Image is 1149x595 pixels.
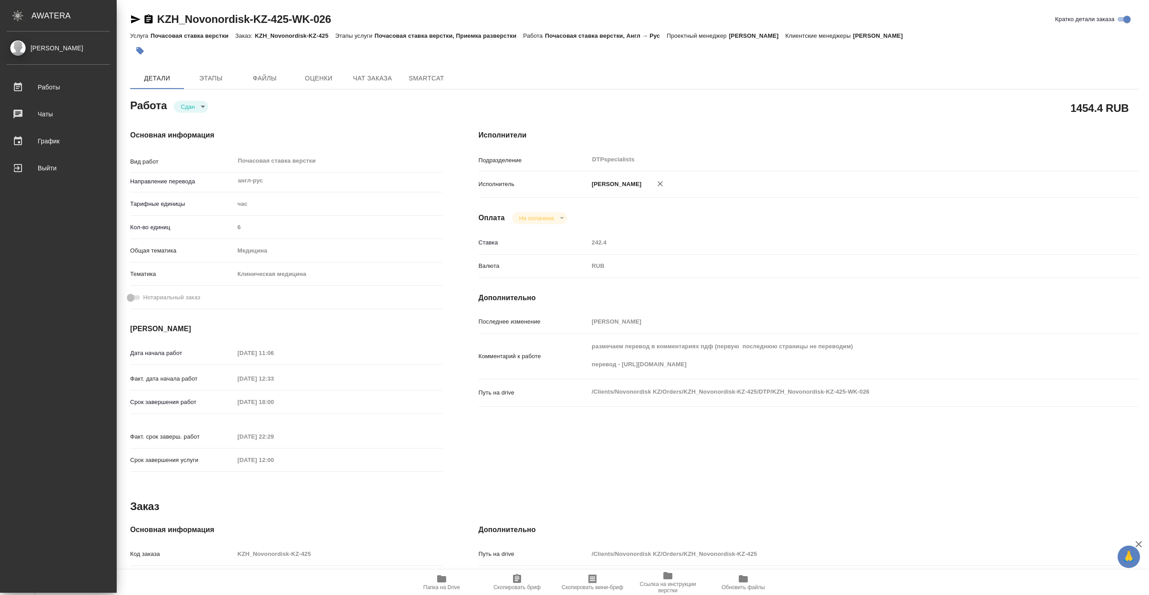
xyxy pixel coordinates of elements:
div: Работы [7,80,110,94]
div: Сдан [174,101,208,113]
p: Почасовая ставка верстки [150,32,235,39]
p: Код заказа [130,550,234,559]
p: Валюта [478,262,588,271]
input: Пустое поле [234,430,313,443]
div: Выйти [7,161,110,175]
p: Проектный менеджер [667,32,728,39]
p: Тематика [130,270,234,279]
span: Файлы [243,73,286,84]
input: Пустое поле [234,346,313,360]
span: Кратко детали заказа [1055,15,1114,24]
span: Оценки [297,73,340,84]
h4: Дополнительно [478,524,1139,535]
span: Ссылка на инструкции верстки [636,581,700,594]
span: Нотариальный заказ [143,293,200,302]
p: Заказ: [235,32,254,39]
div: час [234,196,443,212]
div: [PERSON_NAME] [7,43,110,53]
h4: Исполнители [478,130,1139,141]
p: Вид работ [130,157,234,166]
button: Добавить тэг [130,41,150,61]
p: Тарифные единицы [130,200,234,209]
h4: Основная информация [130,130,443,141]
p: Исполнитель [478,180,588,189]
p: Общая тематика [130,246,234,255]
h4: [PERSON_NAME] [130,324,443,334]
span: Этапы [189,73,232,84]
button: 🙏 [1118,546,1140,568]
a: Работы [2,76,114,98]
span: Обновить файлы [722,584,765,591]
span: Папка на Drive [423,584,460,591]
input: Пустое поле [234,221,443,234]
span: Детали [136,73,179,84]
div: Сдан [512,212,567,224]
p: Срок завершения работ [130,398,234,407]
p: Почасовая ставка верстки, Англ → Рус [545,32,667,39]
a: KZH_Novonordisk-KZ-425-WK-026 [157,13,331,25]
button: Сдан [178,103,197,111]
p: [PERSON_NAME] [588,180,641,189]
p: [PERSON_NAME] [853,32,910,39]
input: Пустое поле [234,395,313,409]
p: [PERSON_NAME] [729,32,785,39]
textarea: размечаем перевод в комментариях пдф (первую последнюю страницы не переводим) перевод - [URL][DOM... [588,339,1084,372]
h4: Дополнительно [478,293,1139,303]
div: Чаты [7,107,110,121]
div: График [7,134,110,148]
p: Последнее изменение [478,317,588,326]
p: Факт. дата начала работ [130,374,234,383]
span: Чат заказа [351,73,394,84]
input: Пустое поле [234,547,443,560]
input: Пустое поле [588,547,1084,560]
button: Обновить файлы [706,570,781,595]
span: Скопировать бриф [493,584,540,591]
div: Клиническая медицина [234,266,443,282]
h2: 1454.4 RUB [1070,100,1129,115]
p: Кол-во единиц [130,223,234,232]
div: RUB [588,258,1084,274]
p: Путь на drive [478,550,588,559]
span: 🙏 [1121,547,1136,566]
button: Ссылка на инструкции верстки [630,570,706,595]
button: Скопировать ссылку [143,14,154,25]
h4: Оплата [478,213,505,223]
button: Скопировать бриф [479,570,555,595]
a: Выйти [2,157,114,179]
p: Клиентские менеджеры [785,32,853,39]
p: Комментарий к работе [478,352,588,361]
input: Пустое поле [234,372,313,385]
input: Пустое поле [234,453,313,466]
div: AWATERA [31,7,117,25]
p: Этапы услуги [335,32,375,39]
button: Скопировать ссылку для ЯМессенджера [130,14,141,25]
span: Скопировать мини-бриф [561,584,623,591]
h2: Заказ [130,499,159,514]
div: Медицина [234,243,443,258]
input: Пустое поле [588,315,1084,328]
textarea: /Clients/Novonordisk KZ/Orders/KZH_Novonordisk-KZ-425/DTP/KZH_Novonordisk-KZ-425-WK-026 [588,384,1084,400]
input: Пустое поле [588,236,1084,249]
p: Путь на drive [478,388,588,397]
p: Срок завершения услуги [130,456,234,465]
p: Работа [523,32,545,39]
p: KZH_Novonordisk-KZ-425 [255,32,335,39]
p: Почасовая ставка верстки, Приемка разверстки [375,32,523,39]
button: Папка на Drive [404,570,479,595]
p: Услуга [130,32,150,39]
button: Не оплачена [517,214,557,222]
button: Скопировать мини-бриф [555,570,630,595]
h4: Основная информация [130,524,443,535]
a: График [2,130,114,152]
p: Подразделение [478,156,588,165]
span: SmartCat [405,73,448,84]
p: Факт. срок заверш. работ [130,432,234,441]
button: Удалить исполнителя [650,174,670,194]
h2: Работа [130,97,167,113]
p: Дата начала работ [130,349,234,358]
p: Направление перевода [130,177,234,186]
p: Ставка [478,238,588,247]
a: Чаты [2,103,114,125]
